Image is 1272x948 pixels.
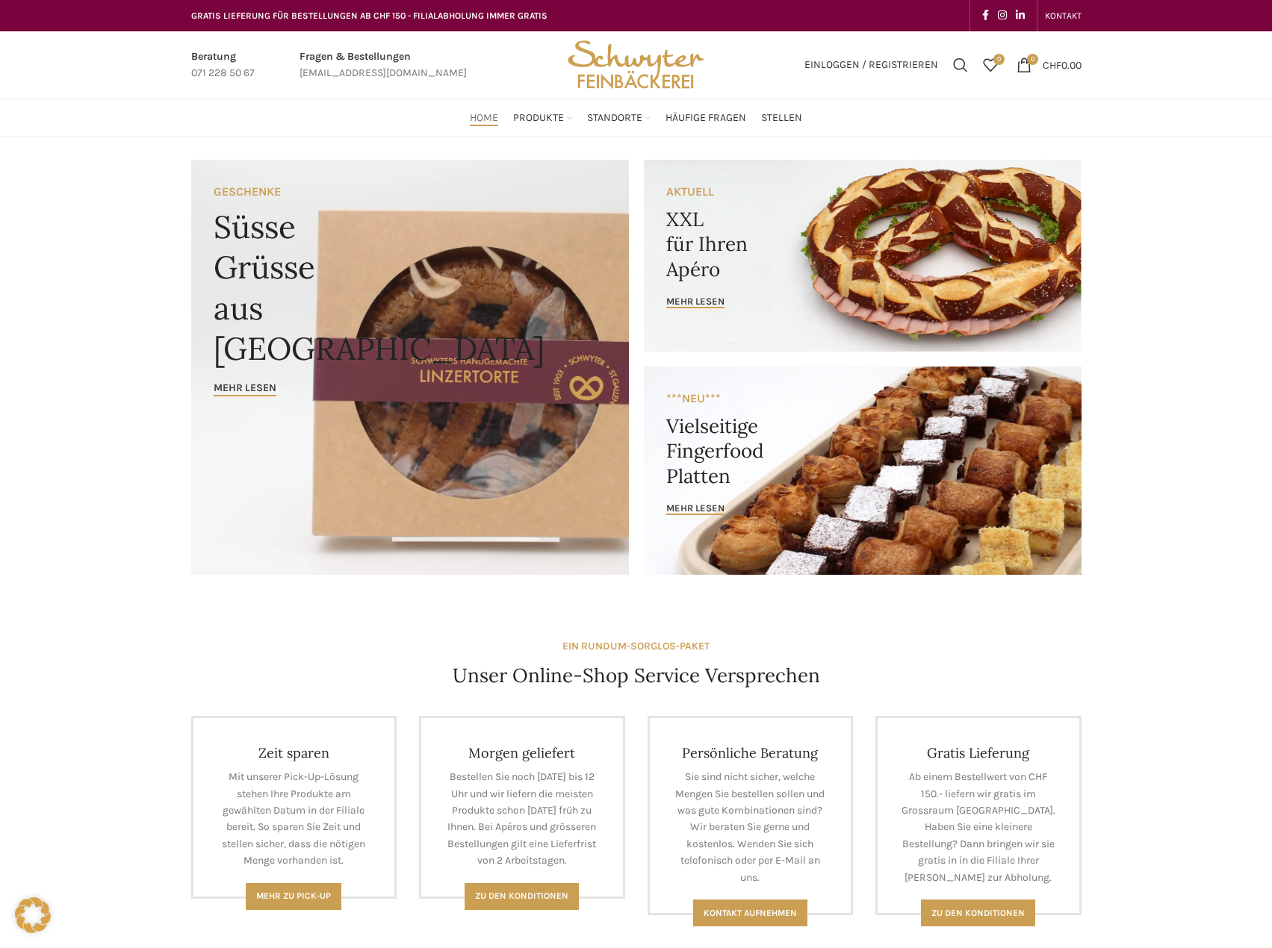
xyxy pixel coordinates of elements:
[693,899,807,926] a: Kontakt aufnehmen
[704,908,797,918] span: Kontakt aufnehmen
[562,57,709,70] a: Site logo
[921,899,1035,926] a: Zu den konditionen
[191,160,629,575] a: Banner link
[216,744,373,761] h4: Zeit sparen
[475,891,568,901] span: Zu den Konditionen
[1043,58,1061,71] span: CHF
[975,50,1005,80] div: Meine Wunschliste
[978,5,993,26] a: Facebook social link
[1009,50,1089,80] a: 0 CHF0.00
[1011,5,1029,26] a: Linkedin social link
[300,49,467,82] a: Infobox link
[1037,1,1089,31] div: Secondary navigation
[256,891,331,901] span: Mehr zu Pick-Up
[672,769,829,886] p: Sie sind nicht sicher, welche Mengen Sie bestellen sollen und was gute Kombinationen sind? Wir be...
[470,103,498,133] a: Home
[216,769,373,869] p: Mit unserer Pick-Up-Lösung stehen Ihre Produkte am gewählten Datum in der Filiale bereit. So spar...
[587,111,642,125] span: Standorte
[900,769,1057,886] p: Ab einem Bestellwert von CHF 150.- liefern wir gratis im Grossraum [GEOGRAPHIC_DATA]. Haben Sie e...
[975,50,1005,80] a: 0
[191,10,547,21] span: GRATIS LIEFERUNG FÜR BESTELLUNGEN AB CHF 150 - FILIALABHOLUNG IMMER GRATIS
[1045,1,1082,31] a: KONTAKT
[562,31,709,99] img: Bäckerei Schwyter
[761,111,802,125] span: Stellen
[444,744,601,761] h4: Morgen geliefert
[644,367,1082,575] a: Banner link
[666,103,746,133] a: Häufige Fragen
[1027,54,1038,65] span: 0
[666,111,746,125] span: Häufige Fragen
[587,103,651,133] a: Standorte
[797,50,946,80] a: Einloggen / Registrieren
[900,744,1057,761] h4: Gratis Lieferung
[1043,58,1082,71] bdi: 0.00
[184,103,1089,133] div: Main navigation
[1045,10,1082,21] span: KONTAKT
[246,883,341,910] a: Mehr zu Pick-Up
[804,60,938,70] span: Einloggen / Registrieren
[444,769,601,869] p: Bestellen Sie noch [DATE] bis 12 Uhr und wir liefern die meisten Produkte schon [DATE] früh zu Ih...
[993,5,1011,26] a: Instagram social link
[562,640,710,652] strong: EIN RUNDUM-SORGLOS-PAKET
[946,50,975,80] a: Suchen
[470,111,498,125] span: Home
[465,883,579,910] a: Zu den Konditionen
[761,103,802,133] a: Stellen
[513,103,572,133] a: Produkte
[931,908,1025,918] span: Zu den konditionen
[672,744,829,761] h4: Persönliche Beratung
[644,160,1082,352] a: Banner link
[453,662,820,689] h4: Unser Online-Shop Service Versprechen
[993,54,1005,65] span: 0
[513,111,564,125] span: Produkte
[191,49,255,82] a: Infobox link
